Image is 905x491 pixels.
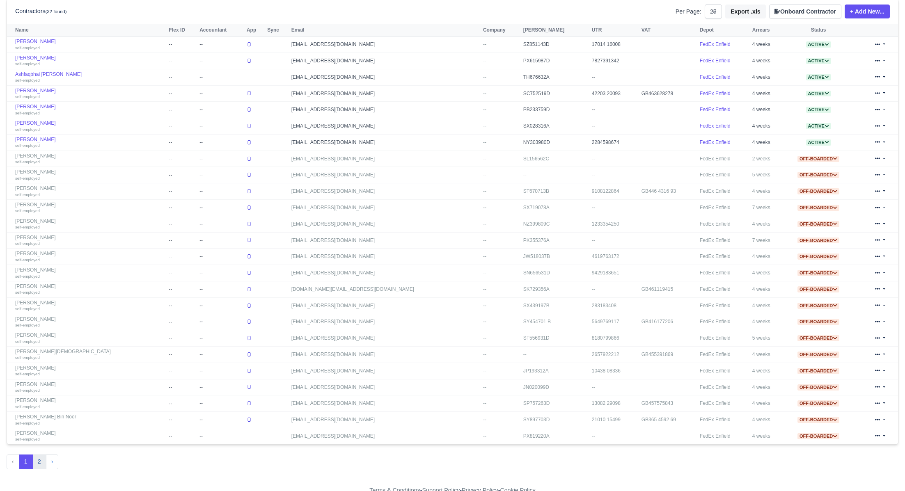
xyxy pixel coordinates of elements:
span: -- [483,172,486,178]
small: self-employed [15,143,40,148]
td: PB233759D [521,102,590,118]
td: -- [197,281,245,297]
h6: Contractors [15,8,66,15]
td: [EMAIL_ADDRESS][DOMAIN_NAME] [289,118,481,135]
th: App [245,24,265,37]
span: -- [483,221,486,227]
th: Flex ID [167,24,198,37]
td: -- [167,134,198,151]
a: Off-boarded [797,270,839,276]
a: Off-boarded [797,172,839,178]
a: [PERSON_NAME] self-employed [15,397,165,409]
a: [PERSON_NAME] self-employed [15,235,165,247]
td: SN656531D [521,265,590,281]
span: -- [483,74,486,80]
td: -- [590,232,639,249]
th: Arrears [750,24,784,37]
td: -- [167,281,198,297]
td: -- [167,85,198,102]
a: FedEx Enfield [700,91,731,96]
td: -- [197,330,245,347]
td: SX719078A [521,200,590,216]
small: self-employed [15,421,40,425]
a: Off-boarded [797,221,839,227]
a: Off-boarded [797,319,839,324]
td: -- [590,69,639,85]
td: -- [197,297,245,314]
td: TH676632A [521,69,590,85]
td: -- [167,265,198,281]
a: Off-boarded [797,205,839,210]
a: [PERSON_NAME] self-employed [15,104,165,116]
td: -- [590,200,639,216]
td: 5 weeks [750,167,784,183]
span: -- [483,238,486,243]
small: self-employed [15,160,40,164]
td: -- [197,151,245,167]
th: Accountant [197,24,245,37]
label: Per Page: [676,7,701,16]
span: Off-boarded [797,417,839,423]
span: -- [483,107,486,112]
small: self-employed [15,355,40,360]
a: Off-boarded [797,433,839,439]
span: -- [483,352,486,357]
button: Next » [46,454,59,469]
div: + Add New... [841,5,890,18]
a: [PERSON_NAME] self-employed [15,251,165,263]
td: -- [197,200,245,216]
span: Off-boarded [797,205,839,211]
td: [EMAIL_ADDRESS][DOMAIN_NAME] [289,134,481,151]
td: -- [590,167,639,183]
td: 4 weeks [750,102,784,118]
span: -- [483,123,486,129]
a: [PERSON_NAME] self-employed [15,120,165,132]
td: 9108122864 [590,183,639,200]
td: -- [590,151,639,167]
a: FedEx Enfield [700,286,731,292]
td: ST670713B [521,183,590,200]
td: SC752519D [521,85,590,102]
a: FedEx Enfield [700,74,731,80]
td: [EMAIL_ADDRESS][DOMAIN_NAME] [289,151,481,167]
a: [PERSON_NAME] self-employed [15,316,165,328]
span: -- [483,286,486,292]
span: -- [483,58,486,64]
td: 2657922212 [590,347,639,363]
span: -- [483,139,486,145]
span: Off-boarded [797,368,839,374]
span: 1 [19,454,33,469]
a: Active [806,41,831,47]
td: 4619763172 [590,249,639,265]
th: VAT [639,24,698,37]
td: -- [590,102,639,118]
span: -- [483,41,486,47]
a: FedEx Enfield [700,335,731,341]
td: -- [197,102,245,118]
a: [PERSON_NAME] self-employed [15,185,165,197]
a: Off-boarded [797,384,839,390]
td: 4 weeks [750,85,784,102]
a: Off-boarded [797,303,839,308]
td: -- [197,249,245,265]
a: FedEx Enfield [700,417,731,422]
td: 5649769117 [590,314,639,330]
td: 4 weeks [750,37,784,53]
span: Active [806,41,831,48]
td: 4 weeks [750,265,784,281]
td: -- [197,216,245,232]
small: self-employed [15,78,40,82]
td: -- [167,37,198,53]
td: [EMAIL_ADDRESS][DOMAIN_NAME] [289,200,481,216]
a: Off-boarded [797,156,839,162]
span: Off-boarded [797,286,839,292]
td: 7 weeks [750,200,784,216]
td: -- [590,281,639,297]
th: Sync [265,24,289,37]
a: Off-boarded [797,253,839,259]
small: self-employed [15,404,40,409]
td: -- [167,53,198,69]
span: Off-boarded [797,188,839,194]
td: [EMAIL_ADDRESS][DOMAIN_NAME] [289,167,481,183]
